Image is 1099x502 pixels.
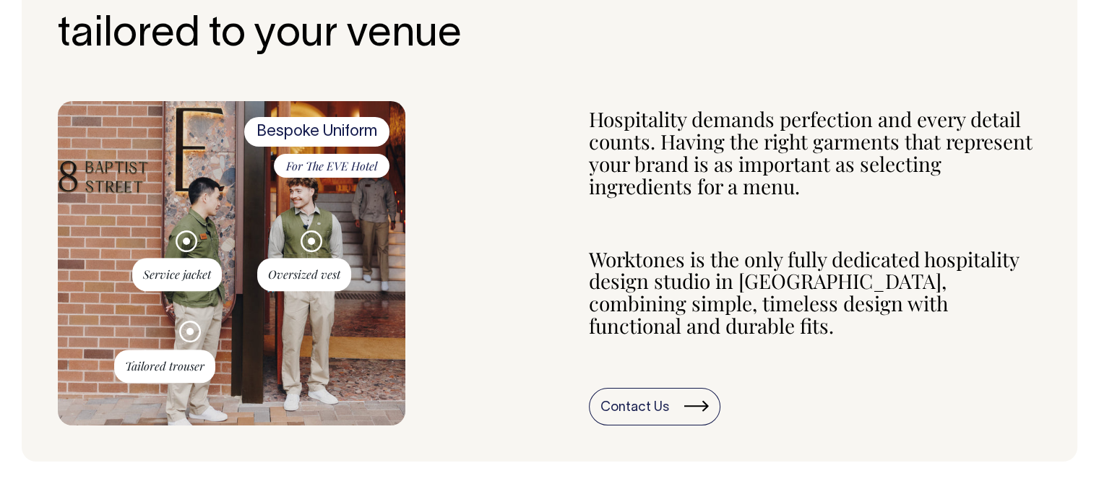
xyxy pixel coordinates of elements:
span: Tailored trouser [114,350,215,383]
p: Worktones is the only fully dedicated hospitality design studio in [GEOGRAPHIC_DATA], combining s... [589,248,1041,337]
a: Contact Us [589,388,720,425]
span: For The EVE Hotel [274,154,389,178]
p: Hospitality demands perfection and every detail counts. Having the right garments that represent ... [589,108,1041,197]
span: Bespoke Uniform [244,117,389,146]
img: Bespoke [58,101,405,425]
span: Oversized vest [257,258,351,291]
span: Service jacket [132,258,222,291]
